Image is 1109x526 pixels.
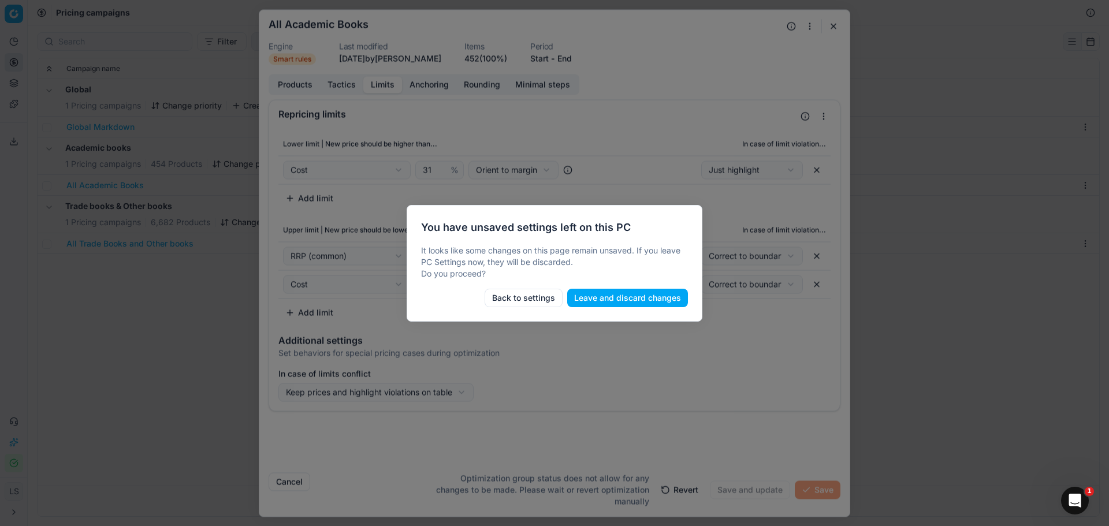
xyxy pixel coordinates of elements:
button: Back to settings [485,289,563,307]
h2: You have unsaved settings left on this PC [421,219,688,236]
button: Leave and discard changes [567,289,688,307]
iframe: Intercom live chat [1061,487,1089,514]
span: It looks like some changes on this page remain unsaved. If you leave PC Settings now, they will b... [421,245,680,278]
span: 1 [1085,487,1094,496]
